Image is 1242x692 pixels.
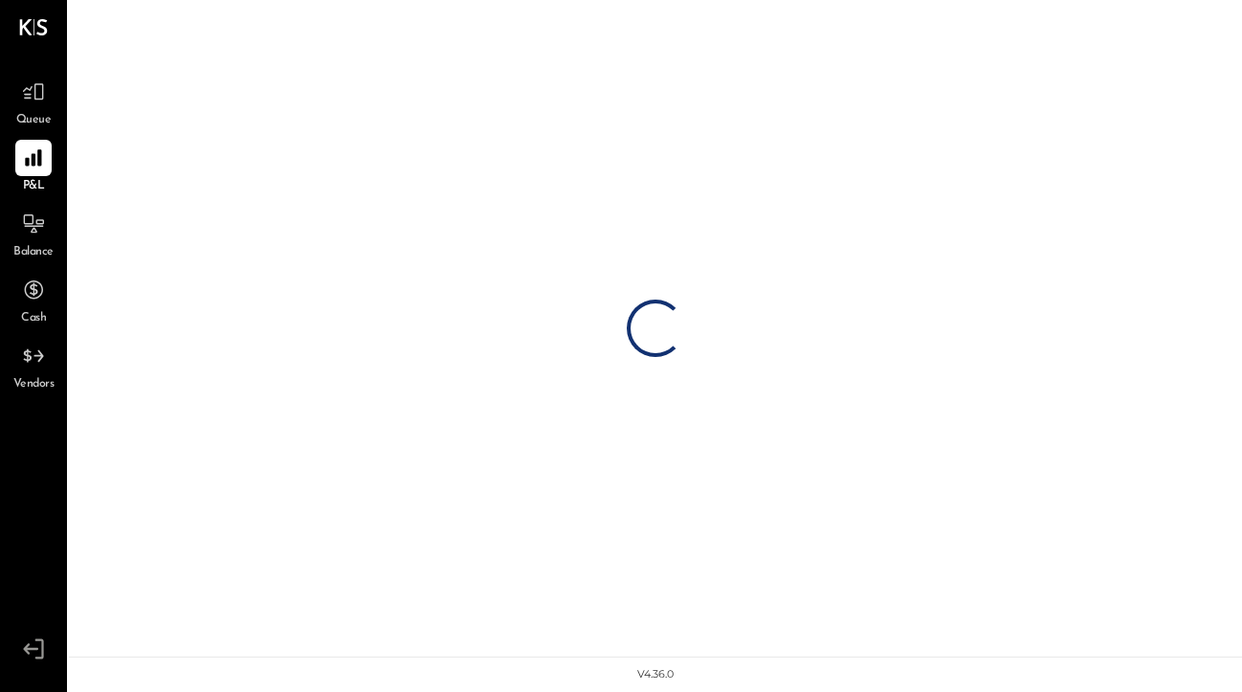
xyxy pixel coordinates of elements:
a: Vendors [1,338,66,393]
a: Cash [1,272,66,327]
a: Queue [1,74,66,129]
div: v 4.36.0 [637,667,674,682]
span: Balance [13,244,54,261]
a: Balance [1,206,66,261]
span: Cash [21,310,46,327]
a: P&L [1,140,66,195]
span: P&L [23,178,45,195]
span: Queue [16,112,52,129]
span: Vendors [13,376,55,393]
